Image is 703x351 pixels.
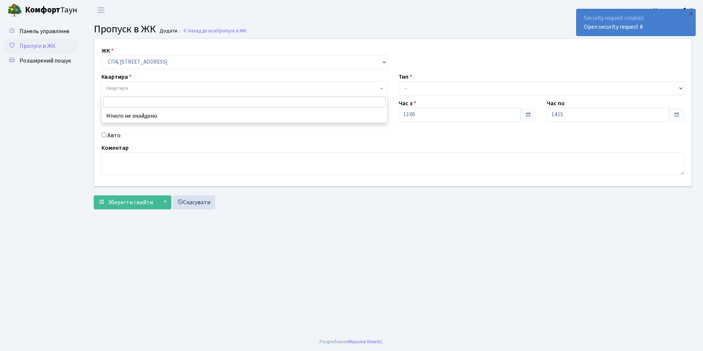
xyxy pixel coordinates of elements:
button: Зберегти і вийти [94,195,158,209]
div: Розроблено . [320,338,383,346]
span: Пропуск в ЖК [94,22,156,36]
label: Авто [107,131,121,140]
span: Таун [25,4,77,17]
b: Консьєрж б. 4. [653,6,694,14]
span: Пропуск в ЖК [217,27,247,34]
img: logo.png [7,3,22,18]
a: Розширений пошук [4,53,77,68]
div: × [687,10,695,17]
b: Комфорт [25,4,60,16]
span: Розширений пошук [19,57,71,65]
span: Зберегти і вийти [108,198,153,206]
label: Тип [399,72,412,81]
a: Консьєрж б. 4. [653,6,694,15]
span: Пропуск в ЖК [19,42,56,50]
span: Квартира [106,85,128,92]
a: Massive Kinetic [348,338,382,345]
label: Коментар [101,143,129,152]
label: ЖК [101,46,114,55]
label: Квартира [101,72,132,81]
span: Панель управління [19,27,69,35]
small: Додати . [158,28,179,34]
div: Security request created [577,9,695,36]
button: Переключити навігацію [92,4,110,16]
a: Назад до всіхПропуск в ЖК [183,27,247,34]
a: Панель управління [4,24,77,39]
label: Час по [547,99,565,108]
a: Пропуск в ЖК [4,39,77,53]
a: Open security request # [584,23,643,31]
li: Нічого не знайдено [102,109,387,123]
a: Скасувати [172,195,215,209]
label: Час з [399,99,416,108]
